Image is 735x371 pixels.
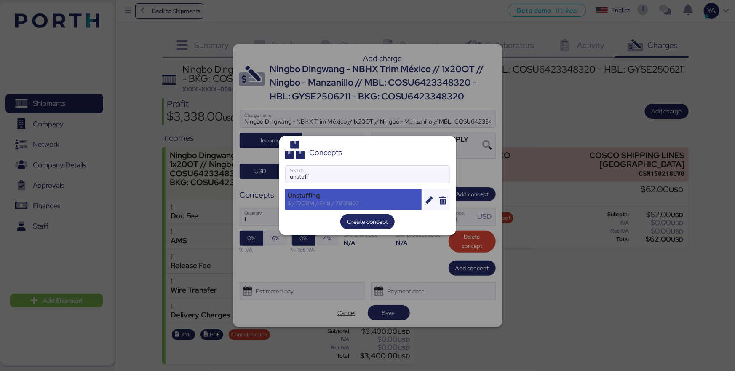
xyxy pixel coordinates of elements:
div: Unstuffing [288,192,419,199]
button: Create concept [340,214,395,229]
div: Concepts [309,149,342,156]
div: $ / T/CBM / E48 / 78131802 [288,199,419,207]
input: Search [286,166,450,183]
span: Create concept [347,217,388,227]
